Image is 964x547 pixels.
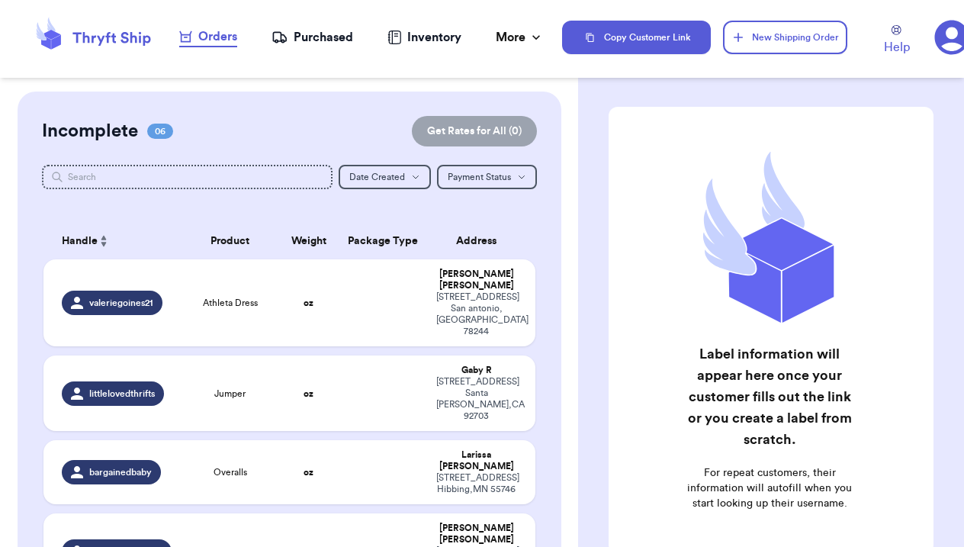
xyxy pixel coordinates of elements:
[203,297,258,309] span: Athleta Dress
[214,466,247,478] span: Overalls
[42,119,138,143] h2: Incomplete
[436,269,517,291] div: [PERSON_NAME] [PERSON_NAME]
[89,466,152,478] span: bargainedbaby
[98,232,110,250] button: Sort ascending
[496,28,544,47] div: More
[436,523,517,545] div: [PERSON_NAME] [PERSON_NAME]
[147,124,173,139] span: 06
[436,365,517,376] div: Gaby R
[412,116,537,146] button: Get Rates for All (0)
[680,465,859,511] p: For repeat customers, their information will autofill when you start looking up their username.
[436,291,517,337] div: [STREET_ADDRESS] San antonio , [GEOGRAPHIC_DATA] 78244
[89,297,153,309] span: valeriegoines21
[42,165,333,189] input: Search
[304,298,313,307] strong: oz
[437,165,537,189] button: Payment Status
[427,223,535,259] th: Address
[680,343,859,450] h2: Label information will appear here once your customer fills out the link or you create a label fr...
[387,28,461,47] a: Inventory
[436,376,517,422] div: [STREET_ADDRESS] Santa [PERSON_NAME] , CA 92703
[214,388,246,400] span: Jumper
[62,233,98,249] span: Handle
[181,223,279,259] th: Product
[279,223,338,259] th: Weight
[339,223,427,259] th: Package Type
[884,38,910,56] span: Help
[723,21,847,54] button: New Shipping Order
[272,28,353,47] a: Purchased
[339,165,431,189] button: Date Created
[304,389,313,398] strong: oz
[436,449,517,472] div: Larissa [PERSON_NAME]
[436,472,517,495] div: [STREET_ADDRESS] Hibbing , MN 55746
[884,25,910,56] a: Help
[349,172,405,182] span: Date Created
[89,388,155,400] span: littlelovedthrifts
[179,27,237,47] a: Orders
[562,21,711,54] button: Copy Customer Link
[179,27,237,46] div: Orders
[304,468,313,477] strong: oz
[448,172,511,182] span: Payment Status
